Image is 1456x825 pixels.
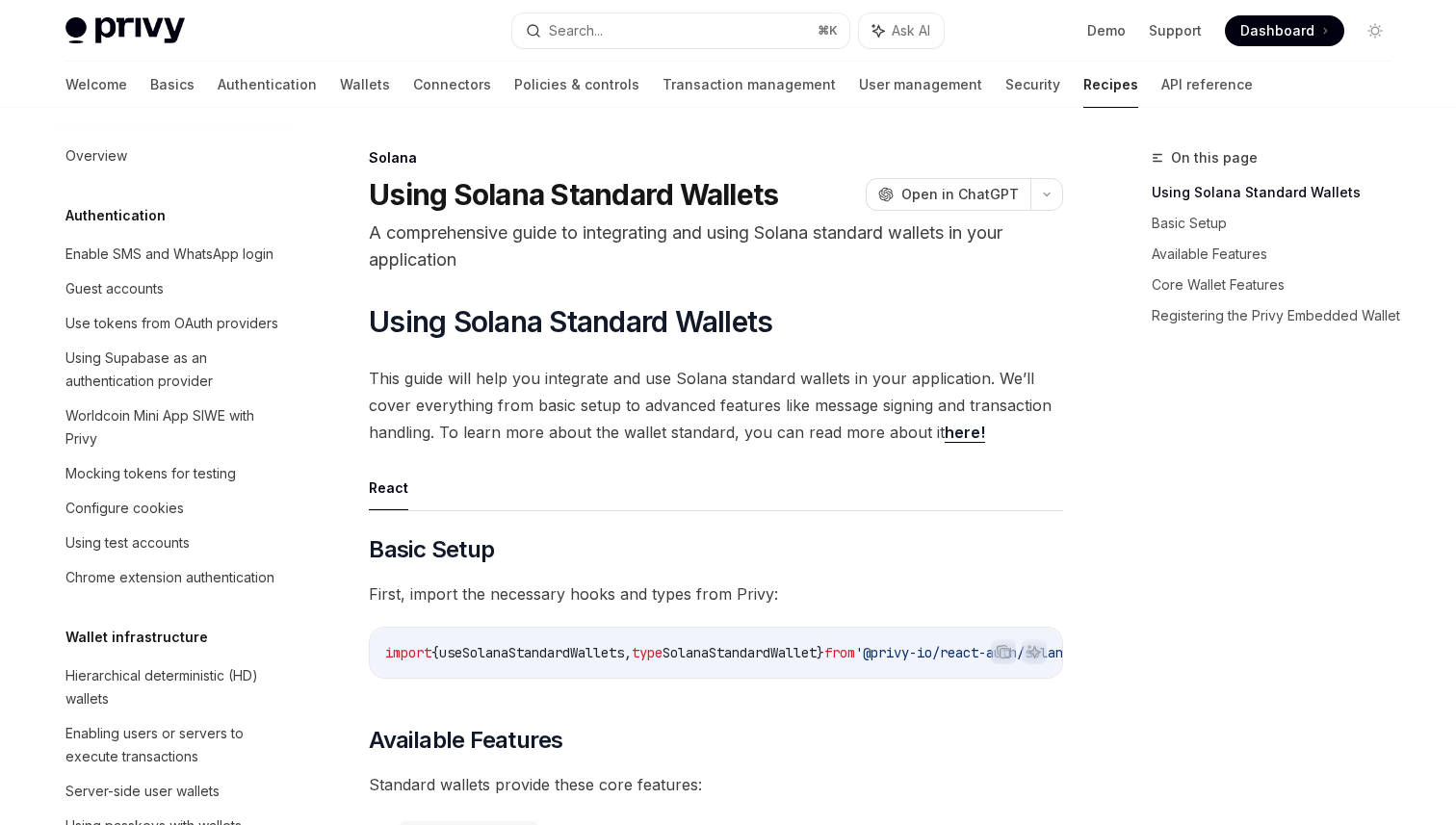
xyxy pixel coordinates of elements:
a: Transaction management [663,62,836,108]
a: Server-side user wallets [50,774,297,809]
div: Mocking tokens for testing [65,462,236,485]
div: Chrome extension authentication [65,566,274,589]
a: Registering the Privy Embedded Wallet [1152,300,1406,331]
span: type [632,644,663,661]
a: User management [859,62,982,108]
a: Guest accounts [50,271,297,306]
button: Toggle dark mode [1360,15,1391,46]
div: Enable SMS and WhatsApp login [65,243,273,266]
span: useSolanaStandardWallets [439,644,624,661]
div: Search... [549,19,603,42]
a: Using test accounts [50,526,297,560]
a: Mocking tokens for testing [50,456,297,491]
span: { [431,644,439,661]
div: Solana [369,148,1063,168]
a: Basic Setup [1152,208,1406,239]
h1: Using Solana Standard Wallets [369,177,778,212]
a: Core Wallet Features [1152,270,1406,300]
span: Open in ChatGPT [901,185,1019,204]
a: Using Supabase as an authentication provider [50,341,297,399]
a: Basics [150,62,195,108]
a: Available Features [1152,239,1406,270]
span: import [385,644,431,661]
h5: Wallet infrastructure [65,626,208,649]
div: Hierarchical deterministic (HD) wallets [65,664,285,710]
span: Using Solana Standard Wallets [369,304,772,339]
a: Authentication [218,62,317,108]
span: , [624,644,632,661]
a: Hierarchical deterministic (HD) wallets [50,658,297,716]
div: Guest accounts [65,277,164,300]
div: Overview [65,144,127,168]
div: Worldcoin Mini App SIWE with Privy [65,404,285,451]
h5: Authentication [65,204,166,227]
a: Support [1149,21,1202,40]
div: Configure cookies [65,497,184,520]
a: Connectors [413,62,491,108]
a: Wallets [340,62,390,108]
a: Worldcoin Mini App SIWE with Privy [50,399,297,456]
span: First, import the necessary hooks and types from Privy: [369,580,1063,607]
span: This guide will help you integrate and use Solana standard wallets in your application. We’ll cov... [369,365,1063,446]
button: Ask AI [859,13,944,48]
span: ⌘ K [818,23,838,39]
span: } [817,644,824,661]
span: Dashboard [1240,21,1314,40]
button: React [369,465,408,510]
a: Welcome [65,62,127,108]
a: Dashboard [1225,15,1344,46]
span: On this page [1171,146,1258,169]
button: Open in ChatGPT [866,178,1030,211]
p: A comprehensive guide to integrating and using Solana standard wallets in your application [369,219,1063,273]
div: Using test accounts [65,531,190,554]
span: from [824,644,855,661]
a: Demo [1087,21,1126,40]
a: Chrome extension authentication [50,560,297,595]
div: Enabling users or servers to execute transactions [65,722,285,768]
a: Use tokens from OAuth providers [50,306,297,341]
div: Server-side user wallets [65,780,220,803]
span: Available Features [369,725,562,756]
a: Recipes [1083,62,1138,108]
div: Use tokens from OAuth providers [65,312,278,335]
button: Ask AI [1022,639,1047,664]
div: Using Supabase as an authentication provider [65,347,285,393]
a: API reference [1161,62,1253,108]
span: Standard wallets provide these core features: [369,771,1063,798]
button: Copy the contents from the code block [991,639,1016,664]
a: Policies & controls [514,62,639,108]
a: Enable SMS and WhatsApp login [50,237,297,271]
button: Search...⌘K [512,13,849,48]
a: here! [945,423,985,443]
a: Using Solana Standard Wallets [1152,177,1406,208]
a: Overview [50,139,297,173]
a: Enabling users or servers to execute transactions [50,716,297,774]
span: Basic Setup [369,534,494,565]
a: Configure cookies [50,491,297,526]
span: '@privy-io/react-auth/solana' [855,644,1079,661]
span: Ask AI [892,21,930,40]
a: Security [1005,62,1060,108]
span: SolanaStandardWallet [663,644,817,661]
img: light logo [65,17,185,44]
